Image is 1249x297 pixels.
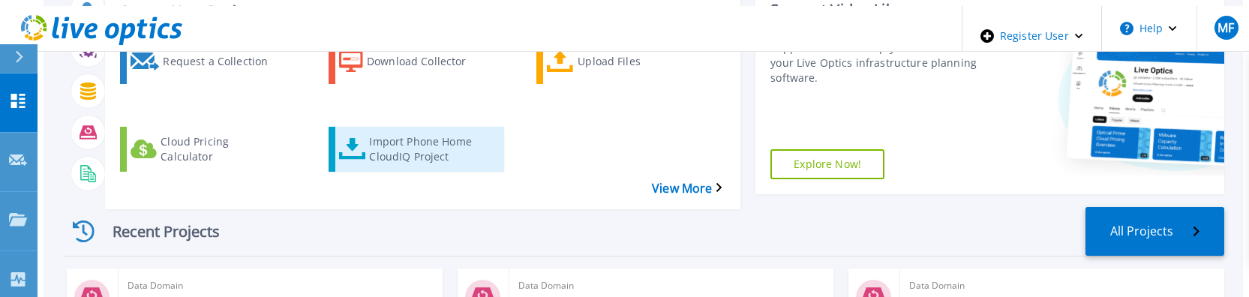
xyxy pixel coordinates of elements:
div: Upload Files [578,43,698,80]
div: Download Collector [367,43,487,80]
a: Download Collector [329,39,510,84]
div: Recent Projects [64,213,244,250]
div: Register User [962,6,1101,66]
span: Data Domain [128,277,434,294]
div: Cloud Pricing Calculator [161,130,281,168]
div: Import Phone Home CloudIQ Project [369,130,489,168]
div: Find tutorials, instructional guides and other support videos to help you make the most of your L... [770,25,1007,85]
a: Request a Collection [120,39,302,84]
span: MF [1217,22,1234,34]
a: Upload Files [536,39,718,84]
a: Cloud Pricing Calculator [120,127,302,172]
span: Data Domain [518,277,824,294]
a: View More [652,181,722,196]
span: Data Domain [909,277,1215,294]
button: Help [1102,6,1196,51]
a: All Projects [1085,207,1224,256]
div: Request a Collection [163,43,283,80]
a: Explore Now! [770,149,884,179]
h3: Start a New Project [120,3,721,19]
